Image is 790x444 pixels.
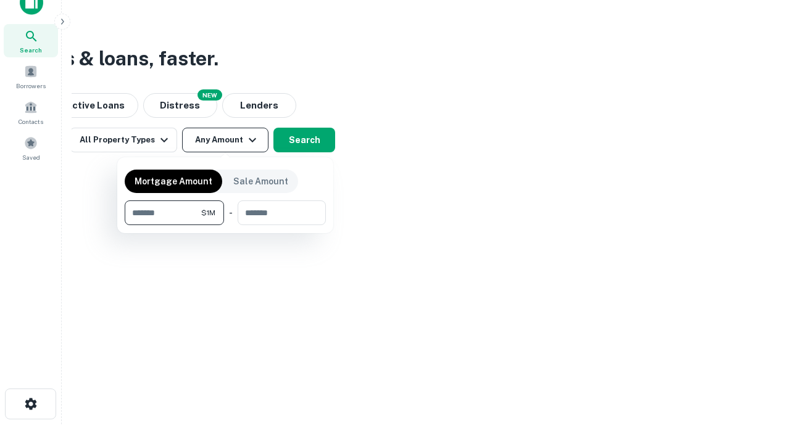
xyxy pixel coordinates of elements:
span: $1M [201,207,215,218]
div: - [229,200,233,225]
p: Sale Amount [233,175,288,188]
iframe: Chat Widget [728,345,790,405]
p: Mortgage Amount [135,175,212,188]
